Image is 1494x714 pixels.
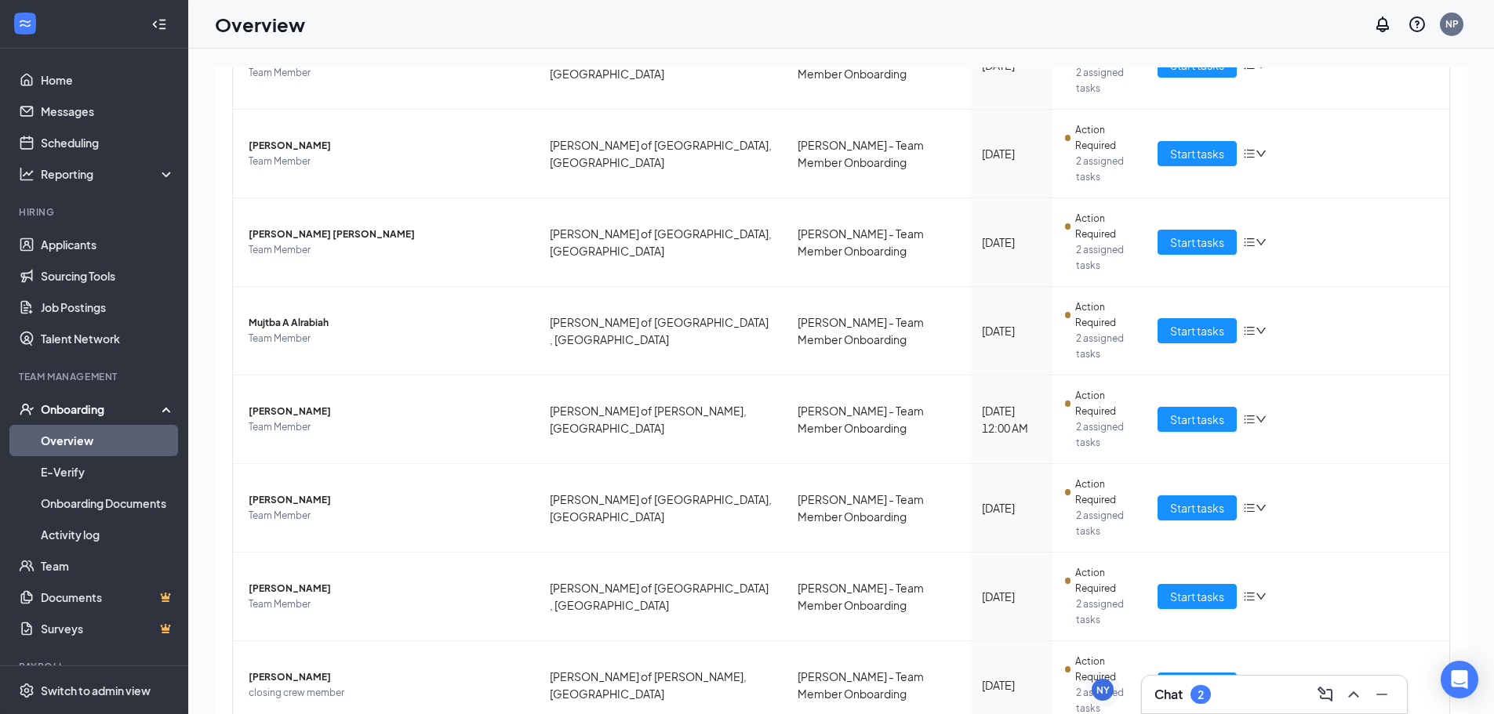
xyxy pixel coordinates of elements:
span: Action Required [1075,565,1133,596]
div: Switch to admin view [41,683,151,698]
a: Home [41,64,175,96]
div: Hiring [19,205,172,219]
div: NP [1445,17,1459,31]
td: [PERSON_NAME] of [GEOGRAPHIC_DATA], [GEOGRAPHIC_DATA] [537,198,785,287]
div: [DATE] [982,322,1041,339]
td: [PERSON_NAME] of [GEOGRAPHIC_DATA] , [GEOGRAPHIC_DATA] [537,553,785,641]
div: Onboarding [41,401,162,417]
button: Start tasks [1158,407,1237,432]
div: NY [1096,683,1110,697]
span: Team Member [249,419,525,435]
span: down [1256,414,1267,425]
button: Start tasks [1158,230,1237,255]
a: Team [41,550,175,582]
span: Start tasks [1170,145,1224,162]
span: [PERSON_NAME] [249,492,525,508]
span: Start tasks [1170,234,1224,251]
span: down [1256,148,1267,159]
svg: ChevronUp [1344,685,1363,704]
a: Onboarding Documents [41,487,175,519]
span: [PERSON_NAME] [249,669,525,685]
a: Scheduling [41,127,175,158]
span: Team Member [249,154,525,169]
div: Payroll [19,660,172,673]
span: 2 assigned tasks [1076,154,1132,185]
button: ComposeMessage [1313,682,1338,707]
div: [DATE] [982,145,1041,162]
span: Team Member [249,596,525,612]
svg: ComposeMessage [1316,685,1335,704]
span: Start tasks [1170,411,1224,428]
td: [PERSON_NAME] - Team Member Onboarding [785,287,969,375]
span: 2 assigned tasks [1076,242,1132,274]
button: ChevronUp [1341,682,1366,707]
div: [DATE] [982,499,1041,516]
button: Minimize [1369,682,1394,707]
td: [PERSON_NAME] of [GEOGRAPHIC_DATA], [GEOGRAPHIC_DATA] [537,110,785,198]
span: [PERSON_NAME] [249,404,525,419]
span: down [1256,237,1267,248]
a: SurveysCrown [41,613,175,644]
div: [DATE] 12:00 AM [982,402,1041,437]
span: 2 assigned tasks [1076,419,1132,451]
span: Team Member [249,65,525,81]
span: 2 assigned tasks [1076,331,1132,362]
span: Action Required [1075,211,1133,242]
a: Messages [41,96,175,127]
span: Action Required [1075,654,1133,685]
h1: Overview [215,11,305,38]
svg: UserCheck [19,401,35,417]
span: bars [1243,502,1256,514]
button: Start tasks [1158,495,1237,520]
a: Overview [41,425,175,456]
span: [PERSON_NAME] [249,138,525,154]
a: Sourcing Tools [41,260,175,292]
span: bars [1243,236,1256,248]
div: [DATE] [982,588,1041,605]
span: 2 assigned tasks [1076,65,1132,96]
a: Talent Network [41,323,175,354]
span: bars [1243,324,1256,337]
div: Open Intercom Messenger [1441,661,1478,698]
span: bars [1243,590,1256,603]
span: [PERSON_NAME] [249,581,525,596]
td: [PERSON_NAME] of [GEOGRAPHIC_DATA] , [GEOGRAPHIC_DATA] [537,287,785,375]
span: Action Required [1075,477,1133,508]
span: bars [1243,147,1256,160]
td: [PERSON_NAME] - Team Member Onboarding [785,464,969,553]
span: Start tasks [1170,588,1224,605]
div: [DATE] [982,676,1041,694]
td: [PERSON_NAME] - Team Member Onboarding [785,553,969,641]
span: Mujtba A Alrabiah [249,315,525,331]
h3: Chat [1154,686,1183,703]
svg: WorkstreamLogo [17,16,33,31]
svg: Analysis [19,166,35,182]
span: down [1256,325,1267,336]
div: [DATE] [982,234,1041,251]
span: Team Member [249,331,525,346]
span: bars [1243,413,1256,426]
span: 2 assigned tasks [1076,596,1132,628]
span: closing crew member [249,685,525,701]
span: Start tasks [1170,322,1224,339]
td: [PERSON_NAME] of [PERSON_NAME], [GEOGRAPHIC_DATA] [537,375,785,464]
svg: Collapse [151,16,167,32]
svg: Minimize [1372,685,1391,704]
button: Start tasks [1158,141,1237,166]
td: [PERSON_NAME] of [GEOGRAPHIC_DATA], [GEOGRAPHIC_DATA] [537,464,785,553]
a: Activity log [41,519,175,550]
a: E-Verify [41,456,175,487]
span: 2 assigned tasks [1076,508,1132,539]
a: Job Postings [41,292,175,323]
div: Reporting [41,166,176,182]
span: Action Required [1075,122,1133,154]
span: down [1256,502,1267,513]
button: Start tasks [1158,672,1237,698]
span: Team Member [249,508,525,524]
svg: QuestionInfo [1408,15,1427,34]
div: 2 [1198,688,1204,701]
svg: Settings [19,683,35,698]
span: Action Required [1075,299,1133,331]
td: [PERSON_NAME] - Team Member Onboarding [785,375,969,464]
span: down [1256,591,1267,602]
